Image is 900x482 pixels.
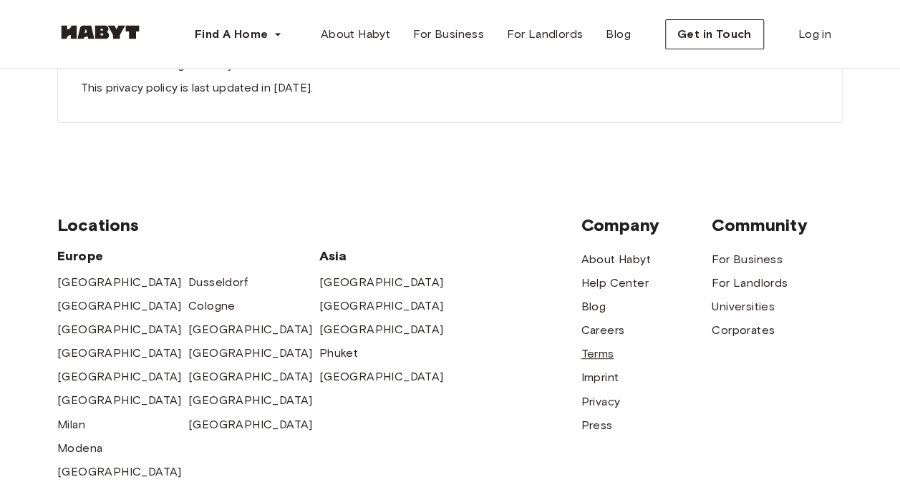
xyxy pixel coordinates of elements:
[57,274,182,291] a: [GEOGRAPHIC_DATA]
[495,20,594,49] a: For Landlords
[413,26,484,43] span: For Business
[581,298,606,315] a: Blog
[57,368,182,385] a: [GEOGRAPHIC_DATA]
[57,25,143,39] img: Habyt
[319,345,358,362] a: Phuket
[57,463,182,481] a: [GEOGRAPHIC_DATA]
[309,20,402,49] a: About Habyt
[57,440,102,457] a: Modena
[319,321,444,338] a: [GEOGRAPHIC_DATA]
[581,215,712,236] span: Company
[57,247,319,265] span: Europe
[712,215,843,236] span: Community
[188,297,236,315] a: Cologne
[57,416,85,433] a: Milan
[188,368,313,385] a: [GEOGRAPHIC_DATA]
[581,275,648,292] a: Help Center
[594,20,642,49] a: Blog
[319,297,444,315] a: [GEOGRAPHIC_DATA]
[321,26,390,43] span: About Habyt
[787,20,843,49] a: Log in
[188,321,313,338] a: [GEOGRAPHIC_DATA]
[57,215,581,236] span: Locations
[402,20,495,49] a: For Business
[188,274,248,291] a: Dusseldorf
[195,26,268,43] span: Find A Home
[319,274,444,291] a: [GEOGRAPHIC_DATA]
[57,345,182,362] a: [GEOGRAPHIC_DATA]
[581,251,650,268] a: About Habyt
[712,322,775,339] a: Corporates
[677,26,752,43] span: Get in Touch
[188,345,313,362] a: [GEOGRAPHIC_DATA]
[319,247,450,265] span: Asia
[188,392,313,409] a: [GEOGRAPHIC_DATA]
[57,297,182,315] a: [GEOGRAPHIC_DATA]
[798,26,831,43] span: Log in
[81,79,819,97] p: This privacy policy is last updated in [DATE].
[581,369,619,386] a: Imprint
[712,298,775,315] a: Universities
[581,393,620,410] a: Privacy
[57,392,182,409] a: [GEOGRAPHIC_DATA]
[183,20,294,49] button: Find A Home
[581,345,614,363] a: Terms
[57,321,182,338] a: [GEOGRAPHIC_DATA]
[581,322,624,339] a: Careers
[507,26,583,43] span: For Landlords
[319,368,444,385] a: [GEOGRAPHIC_DATA]
[712,275,788,292] a: For Landlords
[712,251,783,268] a: For Business
[581,417,612,434] a: Press
[188,416,313,433] a: [GEOGRAPHIC_DATA]
[665,19,764,49] button: Get in Touch
[606,26,631,43] span: Blog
